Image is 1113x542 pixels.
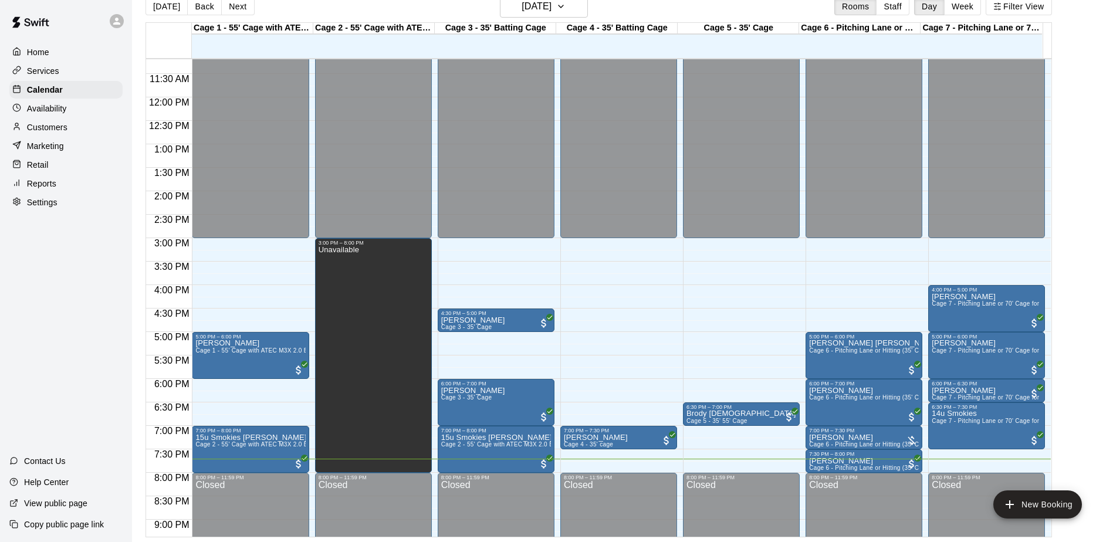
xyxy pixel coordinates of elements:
[9,100,123,117] a: Availability
[1029,435,1040,446] span: All customers have paid
[151,262,192,272] span: 3:30 PM
[438,426,554,473] div: 7:00 PM – 8:00 PM: Cage 2 - 55' Cage with ATEC M3X 2.0 Baseball Pitching Machine and ATEC M1J Sof...
[313,23,435,34] div: Cage 2 - 55' Cage with ATEC M3X 2.0 Baseball Pitching Machine
[906,458,918,470] span: All customers have paid
[319,240,428,246] div: 3:00 PM – 8:00 PM
[9,156,123,174] a: Retail
[192,23,313,34] div: Cage 1 - 55' Cage with ATEC M3X 2.0 Baseball Pitching Machine
[195,334,305,340] div: 5:00 PM – 6:00 PM
[538,317,550,329] span: All customers have paid
[9,62,123,80] a: Services
[24,476,69,488] p: Help Center
[195,475,305,480] div: 8:00 PM – 11:59 PM
[809,347,931,354] span: Cage 6 - Pitching Lane or Hitting (35' Cage)
[809,334,919,340] div: 5:00 PM – 6:00 PM
[441,310,551,316] div: 4:30 PM – 5:00 PM
[932,347,1071,354] span: Cage 7 - Pitching Lane or 70' Cage for live at-bats
[293,458,305,470] span: All customers have paid
[1029,388,1040,399] span: All customers have paid
[435,23,556,34] div: Cage 3 - 35' Batting Cage
[809,441,931,448] span: Cage 6 - Pitching Lane or Hitting (35' Cage)
[564,475,674,480] div: 8:00 PM – 11:59 PM
[806,379,922,426] div: 6:00 PM – 7:00 PM: Dylan Langston
[9,81,123,99] div: Calendar
[151,496,192,506] span: 8:30 PM
[151,309,192,319] span: 4:30 PM
[538,411,550,423] span: All customers have paid
[192,332,309,379] div: 5:00 PM – 6:00 PM: Gavyn Hughley
[151,449,192,459] span: 7:30 PM
[928,332,1045,379] div: 5:00 PM – 6:00 PM: Justin Williamson
[146,97,192,107] span: 12:00 PM
[806,332,922,379] div: 5:00 PM – 6:00 PM: Cage 6 - Pitching Lane or Hitting (35' Cage)
[151,355,192,365] span: 5:30 PM
[906,411,918,423] span: All customers have paid
[9,194,123,211] a: Settings
[27,103,67,114] p: Availability
[683,402,800,426] div: 6:30 PM – 7:00 PM: Brody Bible
[151,168,192,178] span: 1:30 PM
[319,475,428,480] div: 8:00 PM – 11:59 PM
[441,428,551,433] div: 7:00 PM – 8:00 PM
[151,520,192,530] span: 9:00 PM
[27,46,49,58] p: Home
[9,175,123,192] a: Reports
[9,43,123,61] a: Home
[932,300,1071,307] span: Cage 7 - Pitching Lane or 70' Cage for live at-bats
[1029,317,1040,329] span: All customers have paid
[151,426,192,436] span: 7:00 PM
[932,404,1041,410] div: 6:30 PM – 7:30 PM
[686,404,796,410] div: 6:30 PM – 7:00 PM
[993,490,1082,519] button: add
[441,381,551,387] div: 6:00 PM – 7:00 PM
[438,309,554,332] div: 4:30 PM – 5:00 PM: Braxton Brinkley
[560,426,677,449] div: 7:00 PM – 7:30 PM: Cage 4 - 35' cage
[932,287,1041,293] div: 4:00 PM – 5:00 PM
[809,428,919,433] div: 7:00 PM – 7:30 PM
[315,238,432,473] div: 3:00 PM – 8:00 PM: Unavailable
[678,23,799,34] div: Cage 5 - 35' Cage
[151,191,192,201] span: 2:00 PM
[441,324,492,330] span: Cage 3 - 35' Cage
[27,159,49,171] p: Retail
[24,519,104,530] p: Copy public page link
[441,475,551,480] div: 8:00 PM – 11:59 PM
[27,65,59,77] p: Services
[932,475,1041,480] div: 8:00 PM – 11:59 PM
[151,379,192,389] span: 6:00 PM
[151,402,192,412] span: 6:30 PM
[9,118,123,136] a: Customers
[441,441,804,448] span: Cage 2 - 55' Cage with ATEC M3X 2.0 Baseball Pitching Machine and ATEC M1J Softball Pitching Mach...
[809,381,919,387] div: 6:00 PM – 7:00 PM
[438,379,554,426] div: 6:00 PM – 7:00 PM: Jonathan Forester
[151,238,192,248] span: 3:00 PM
[538,458,550,470] span: All customers have paid
[556,23,678,34] div: Cage 4 - 35' Batting Cage
[809,451,919,457] div: 7:30 PM – 8:00 PM
[195,428,305,433] div: 7:00 PM – 8:00 PM
[441,394,492,401] span: Cage 3 - 35' Cage
[932,381,1041,387] div: 6:00 PM – 6:30 PM
[27,140,64,152] p: Marketing
[932,394,1071,401] span: Cage 7 - Pitching Lane or 70' Cage for live at-bats
[809,394,931,401] span: Cage 6 - Pitching Lane or Hitting (35' Cage)
[9,137,123,155] a: Marketing
[928,402,1045,449] div: 6:30 PM – 7:30 PM: Cage 7 - Pitching Lane or 70' Cage for live at-bats
[564,441,613,448] span: Cage 4 - 35' cage
[928,379,1045,402] div: 6:00 PM – 6:30 PM: Justin Williamson
[932,334,1041,340] div: 5:00 PM – 6:00 PM
[24,455,66,467] p: Contact Us
[24,497,87,509] p: View public page
[1029,364,1040,376] span: All customers have paid
[661,435,672,446] span: All customers have paid
[27,84,63,96] p: Calendar
[192,426,309,473] div: 7:00 PM – 8:00 PM: Cage 2 - 55' Cage with ATEC M3X 2.0 Baseball Pitching Machine and ATEC M1J Sof...
[799,23,921,34] div: Cage 6 - Pitching Lane or Hitting (35' Cage)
